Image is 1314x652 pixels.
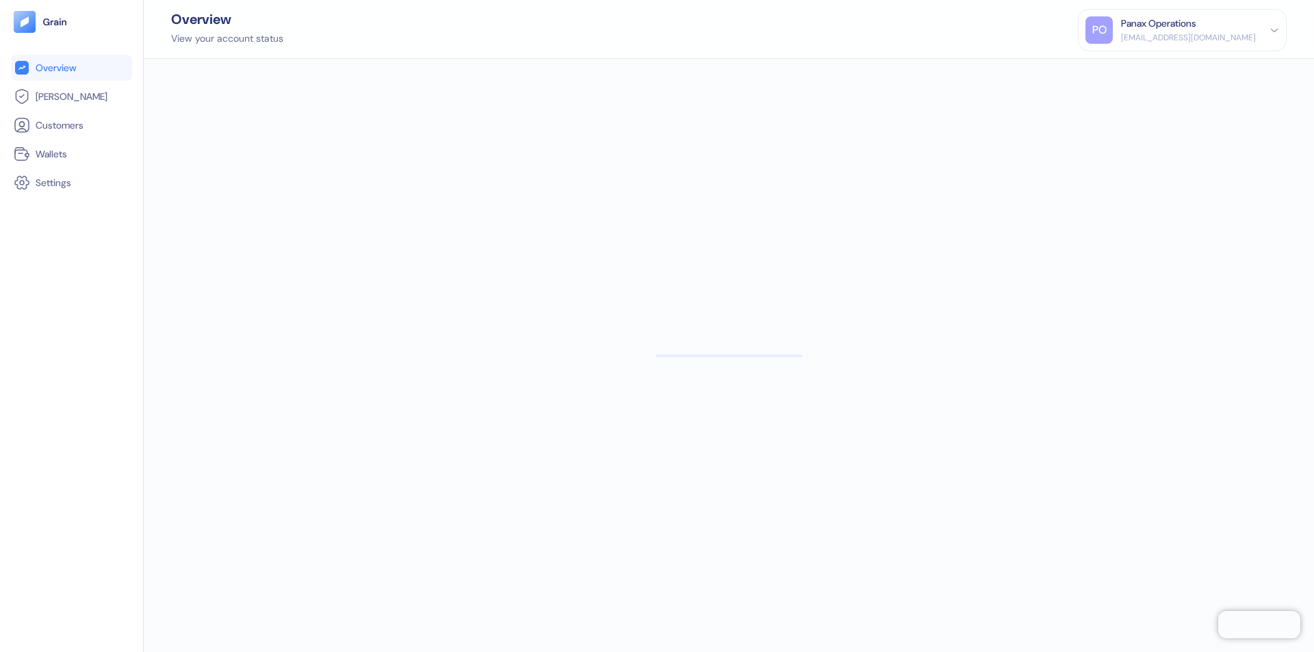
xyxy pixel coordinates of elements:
a: Wallets [14,146,129,162]
a: Overview [14,60,129,76]
div: PO [1085,16,1113,44]
img: logo [42,17,68,27]
div: [EMAIL_ADDRESS][DOMAIN_NAME] [1121,31,1256,44]
span: Customers [36,118,83,132]
div: Panax Operations [1121,16,1196,31]
div: View your account status [171,31,283,46]
a: Customers [14,117,129,133]
div: Overview [171,12,283,26]
span: [PERSON_NAME] [36,90,107,103]
a: Settings [14,174,129,191]
a: [PERSON_NAME] [14,88,129,105]
iframe: Chatra live chat [1218,611,1300,638]
img: logo-tablet-V2.svg [14,11,36,33]
span: Overview [36,61,76,75]
span: Settings [36,176,71,190]
span: Wallets [36,147,67,161]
